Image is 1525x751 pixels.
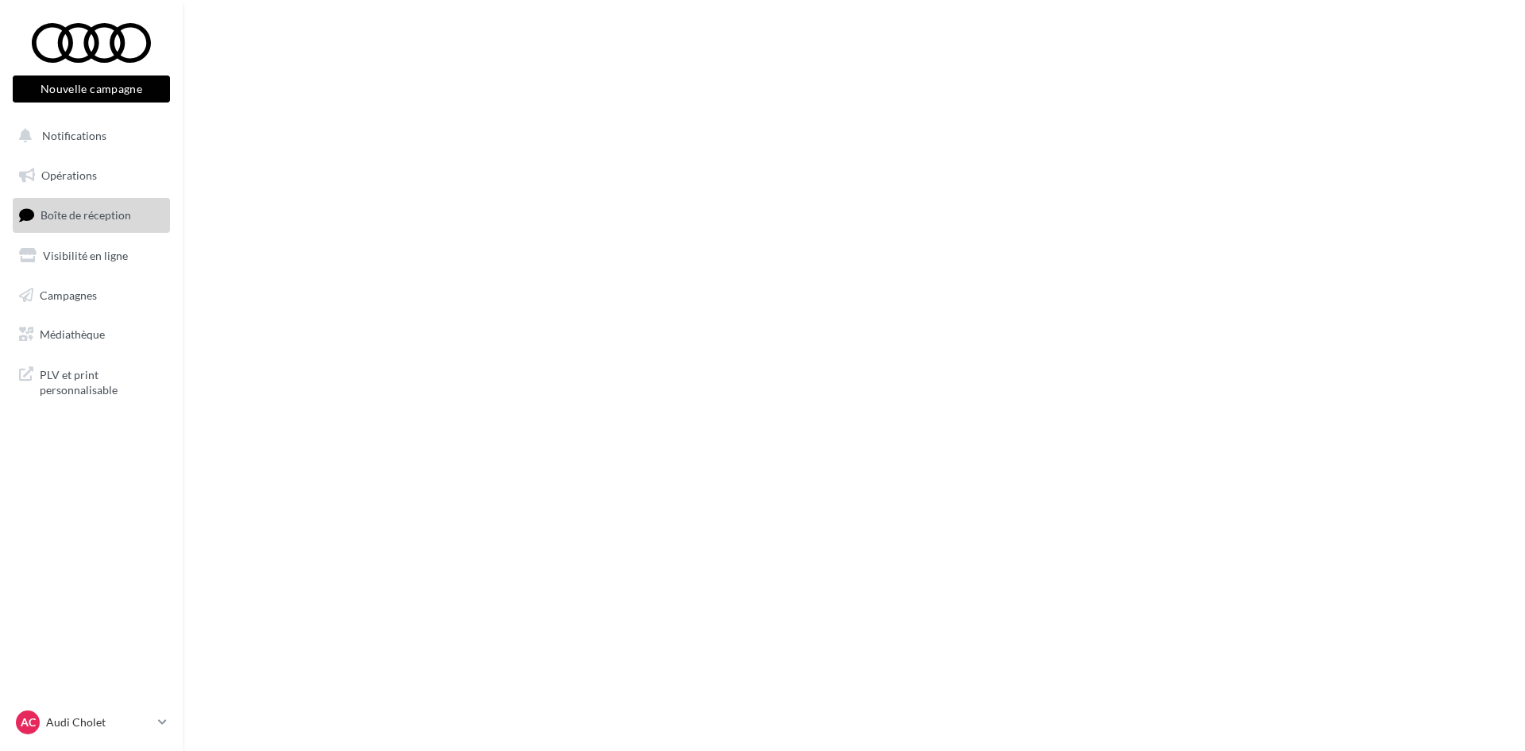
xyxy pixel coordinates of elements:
[10,198,173,232] a: Boîte de réception
[10,119,167,153] button: Notifications
[21,714,36,730] span: AC
[43,249,128,262] span: Visibilité en ligne
[13,75,170,103] button: Nouvelle campagne
[46,714,152,730] p: Audi Cholet
[13,707,170,737] a: AC Audi Cholet
[10,358,173,405] a: PLV et print personnalisable
[40,364,164,398] span: PLV et print personnalisable
[10,318,173,351] a: Médiathèque
[41,208,131,222] span: Boîte de réception
[10,279,173,312] a: Campagnes
[40,327,105,341] span: Médiathèque
[41,168,97,182] span: Opérations
[10,239,173,273] a: Visibilité en ligne
[10,159,173,192] a: Opérations
[42,129,106,142] span: Notifications
[40,288,97,301] span: Campagnes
